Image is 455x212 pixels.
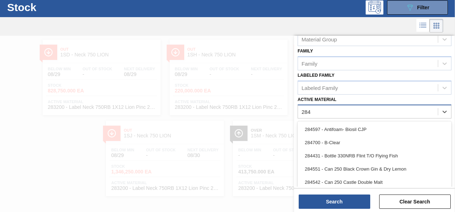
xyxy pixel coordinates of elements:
label: Family [298,49,313,54]
a: ÍconeOut1SH - Neck 750 LIONBelow Min08/29Out Of Stock-Next Delivery-Stock220,000.000 EAActive Mat... [164,34,291,115]
div: List Vision [416,19,430,32]
a: ÍconeOut1SA - Neck 750 LIONBelow Min08/29Out Of Stock-Next Delivery-Stock355,000.000 EAActive Mat... [291,34,418,115]
div: Family [302,60,317,66]
h1: Stock [7,3,106,11]
div: 284431 - Bottle 330NRB Flint T/O Flying Fish [298,149,451,162]
div: Material Group [302,36,337,42]
label: Labeled Family [298,73,334,78]
div: 284700 - B-Clear [298,136,451,149]
div: 284551 - Can 250 Black Crown Gin & Dry Lemon [298,162,451,176]
div: 284542 - Can 250 Castle Double Malt [298,176,451,189]
div: 284597 - Antifoam- Biosil CJP [298,123,451,136]
div: Programming: no user selected [366,0,383,15]
span: Filter [417,5,429,10]
a: ÍconeOut1SD - Neck 750 LIONBelow Min08/29Out Of Stock-Next Delivery08/29Stock828,750.000 EAActive... [37,34,164,115]
div: Card Vision [430,19,443,32]
label: Active Material [298,97,336,102]
div: Labeled Family [302,85,338,91]
button: Filter [387,0,448,15]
